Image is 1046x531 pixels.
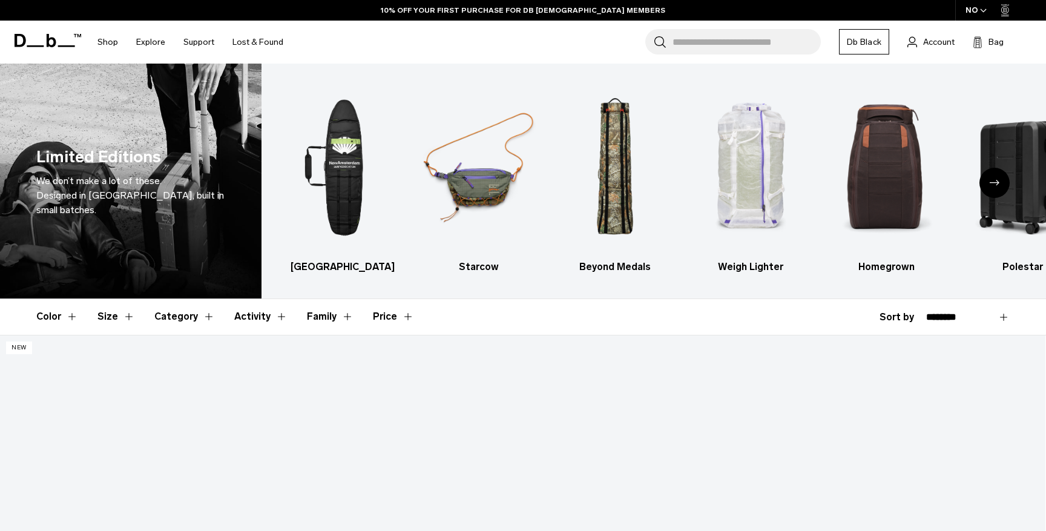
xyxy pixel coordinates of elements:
button: Bag [973,35,1004,49]
h3: Starcow [422,260,537,274]
img: Db [694,82,809,254]
span: Account [923,36,955,48]
a: Db [GEOGRAPHIC_DATA] [286,82,401,274]
li: 5 / 6 [829,82,944,274]
a: Db Black [839,29,889,54]
img: Db [558,82,673,254]
span: Bag [988,36,1004,48]
a: Explore [136,21,165,64]
button: Toggle Filter [234,299,288,334]
img: Db [286,82,401,254]
li: 1 / 6 [286,82,401,274]
li: 3 / 6 [558,82,673,274]
a: Lost & Found [232,21,283,64]
a: Db Beyond Medals [558,82,673,274]
a: Account [907,35,955,49]
h3: Beyond Medals [558,260,673,274]
a: Support [183,21,214,64]
p: We don’t make a lot of these. Designed in [GEOGRAPHIC_DATA], built in small batches. [36,174,225,217]
button: Toggle Filter [154,299,215,334]
img: Db [422,82,537,254]
h3: Homegrown [829,260,944,274]
a: Db Homegrown [829,82,944,274]
button: Toggle Filter [97,299,135,334]
button: Toggle Filter [307,299,354,334]
img: Db [829,82,944,254]
a: Shop [97,21,118,64]
button: Toggle Price [373,299,414,334]
li: 2 / 6 [422,82,537,274]
h1: Limited Editions [36,145,161,170]
p: New [6,341,32,354]
a: Db Weigh Lighter [694,82,809,274]
h3: [GEOGRAPHIC_DATA] [286,260,401,274]
li: 4 / 6 [694,82,809,274]
h3: Weigh Lighter [694,260,809,274]
button: Toggle Filter [36,299,78,334]
div: Next slide [979,168,1010,198]
a: Db Starcow [422,82,537,274]
a: 10% OFF YOUR FIRST PURCHASE FOR DB [DEMOGRAPHIC_DATA] MEMBERS [381,5,665,16]
nav: Main Navigation [88,21,292,64]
